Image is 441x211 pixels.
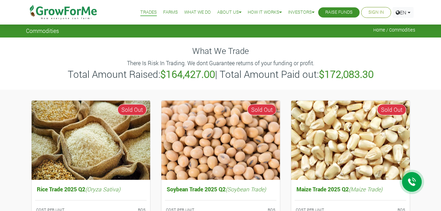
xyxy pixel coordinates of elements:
[160,68,215,81] b: $164,427.00
[226,185,266,193] i: (Soybean Trade)
[26,46,415,56] h4: What We Trade
[161,101,280,180] img: growforme image
[288,9,314,16] a: Investors
[32,101,150,180] img: growforme image
[140,9,157,16] a: Trades
[27,59,414,67] p: There Is Risk In Trading. We dont Guarantee returns of your funding or profit.
[165,184,276,194] h5: Soybean Trade 2025 Q2
[217,9,241,16] a: About Us
[319,68,374,81] b: $172,083.30
[325,9,353,16] a: Raise Funds
[35,184,147,194] h5: Rice Trade 2025 Q2
[247,104,276,115] span: Sold Out
[291,101,410,180] img: growforme image
[26,27,59,34] span: Commodities
[27,68,414,80] h3: Total Amount Raised: | Total Amount Paid out:
[163,9,178,16] a: Farms
[393,7,414,18] a: EN
[184,9,211,16] a: What We Do
[295,184,406,194] h5: Maize Trade 2025 Q2
[248,9,282,16] a: How it Works
[377,104,406,115] span: Sold Out
[85,185,120,193] i: (Oryza Sativa)
[368,9,384,16] a: Sign In
[349,185,382,193] i: (Maize Trade)
[373,27,415,33] span: Home / Commodities
[118,104,147,115] span: Sold Out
